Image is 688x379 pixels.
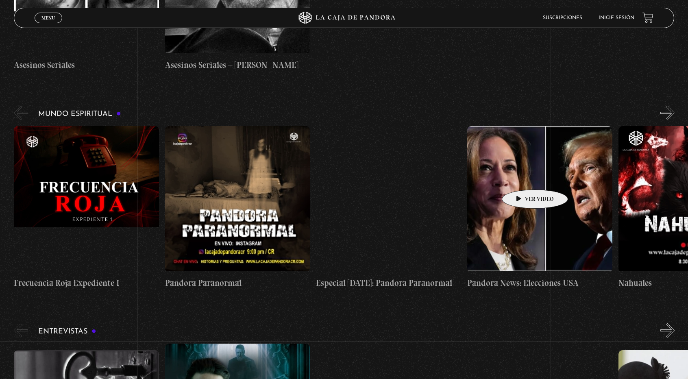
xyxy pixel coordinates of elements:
[165,59,310,72] h4: Asesinos Seriales – [PERSON_NAME]
[467,126,612,290] a: Pandora News: Elecciones USA
[39,22,58,28] span: Cerrar
[14,59,159,72] h4: Asesinos Seriales
[543,15,582,20] a: Suscripciones
[467,277,612,290] h4: Pandora News: Elecciones USA
[14,106,28,120] button: Previous
[316,277,461,290] h4: Especial [DATE]: Pandora Paranormal
[165,126,310,290] a: Pandora Paranormal
[660,323,675,338] button: Next
[38,328,96,335] h3: Entrevistas
[599,15,634,20] a: Inicie sesión
[165,277,310,290] h4: Pandora Paranormal
[14,277,159,290] h4: Frecuencia Roja Expediente I
[642,12,653,23] a: View your shopping cart
[660,106,675,120] button: Next
[41,15,55,20] span: Menu
[38,110,121,118] h3: Mundo Espiritual
[14,323,28,338] button: Previous
[14,126,159,290] a: Frecuencia Roja Expediente I
[316,126,461,290] a: Especial [DATE]: Pandora Paranormal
